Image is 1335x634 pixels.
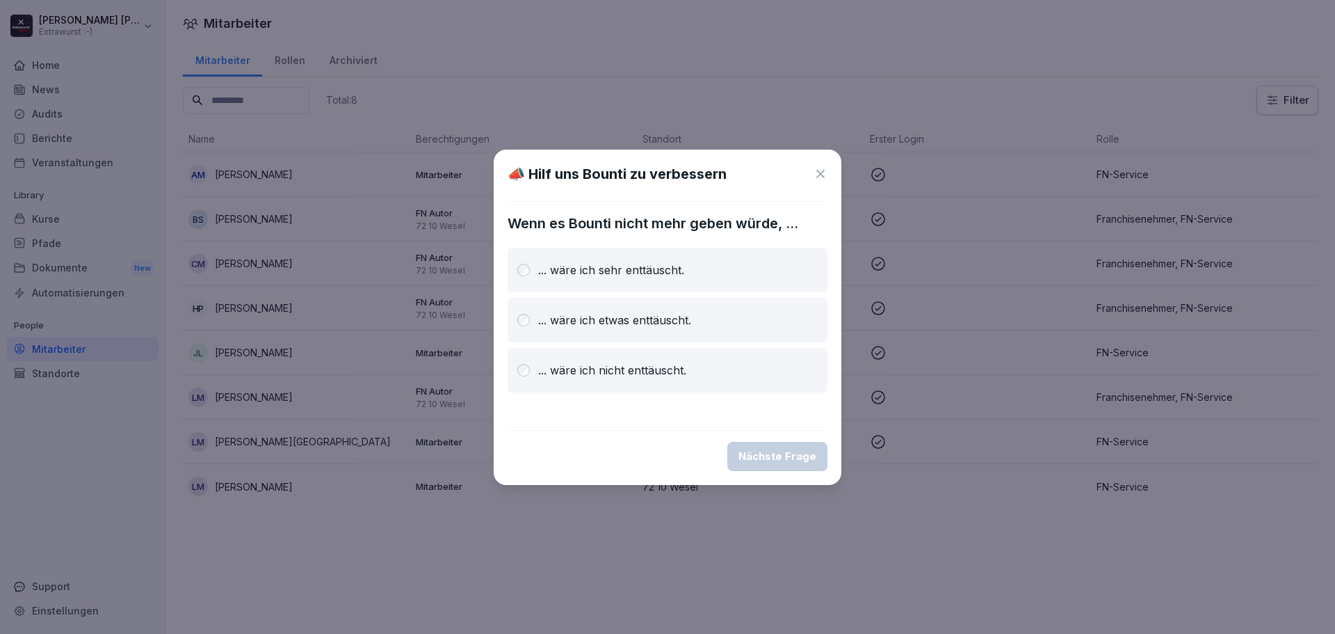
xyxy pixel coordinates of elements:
[727,442,827,471] button: Nächste Frage
[538,362,686,379] p: ... wäre ich nicht enttäuscht.
[738,449,816,464] div: Nächste Frage
[508,164,727,184] h1: 📣 Hilf uns Bounti zu verbessern
[538,312,691,328] p: ... wäre ich etwas enttäuscht.
[538,262,684,278] p: ... wäre ich sehr enttäuscht.
[508,213,827,234] p: Wenn es Bounti nicht mehr geben würde, ...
